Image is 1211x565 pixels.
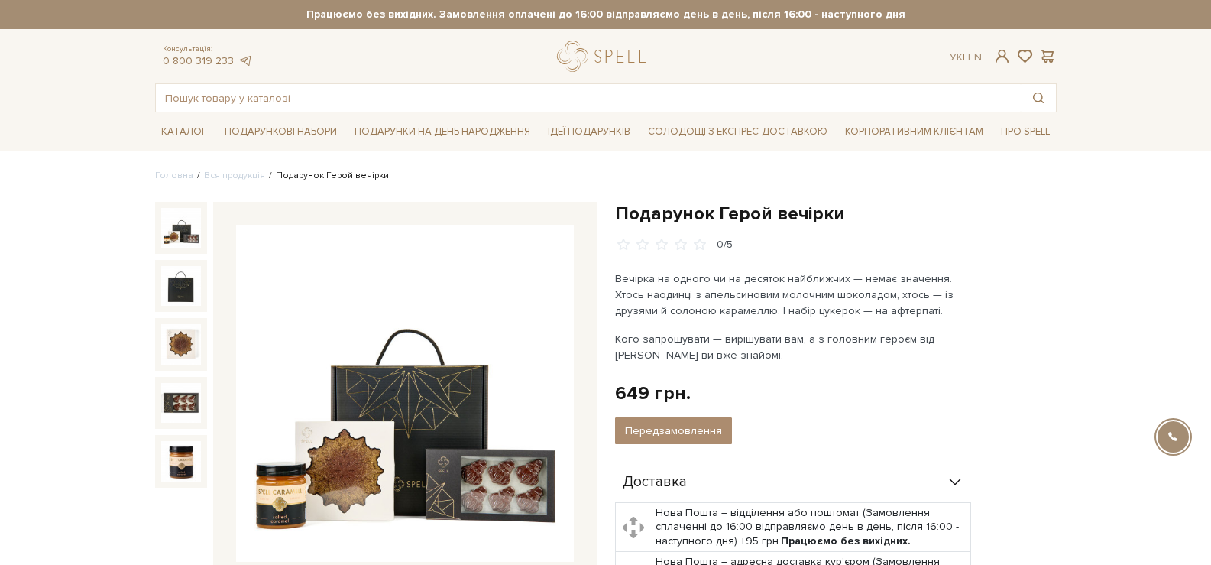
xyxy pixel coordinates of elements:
[995,120,1056,144] a: Про Spell
[155,8,1057,21] strong: Працюємо без вихідних. Замовлення оплачені до 16:00 відправляємо день в день, після 16:00 - насту...
[348,120,536,144] a: Подарунки на День народження
[219,120,343,144] a: Подарункові набори
[156,84,1021,112] input: Пошук товару у каталозі
[968,50,982,63] a: En
[615,271,973,319] p: Вечірка на одного чи на десяток найближчих — немає значення. Хтось наодинці з апельсиновим молочн...
[161,266,201,306] img: Подарунок Герой вечірки
[542,120,636,144] a: Ідеї подарунків
[236,225,574,563] img: Подарунок Герой вечірки
[204,170,265,181] a: Вся продукція
[161,324,201,364] img: Подарунок Герой вечірки
[623,476,687,489] span: Доставка
[155,120,213,144] a: Каталог
[642,119,834,144] a: Солодощі з експрес-доставкою
[652,503,970,552] td: Нова Пошта – відділення або поштомат (Замовлення сплаченні до 16:00 відправляємо день в день, піс...
[155,170,193,181] a: Головна
[1021,84,1056,112] button: Пошук товару у каталозі
[781,534,911,547] b: Працюємо без вихідних.
[615,417,732,444] button: Передзамовлення
[615,331,973,363] p: Кого запрошувати — вирішувати вам, а з головним героєм від [PERSON_NAME] ви вже знайомі.
[963,50,965,63] span: |
[161,208,201,248] img: Подарунок Герой вечірки
[839,120,989,144] a: Корпоративним клієнтам
[717,238,733,252] div: 0/5
[615,382,691,405] div: 649 грн.
[163,54,234,67] a: 0 800 319 233
[265,169,389,183] li: Подарунок Герой вечірки
[950,50,982,64] div: Ук
[163,44,253,54] span: Консультація:
[615,202,1057,226] h1: Подарунок Герой вечірки
[161,441,201,481] img: Подарунок Герой вечірки
[557,41,652,72] a: logo
[238,54,253,67] a: telegram
[161,383,201,423] img: Подарунок Герой вечірки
